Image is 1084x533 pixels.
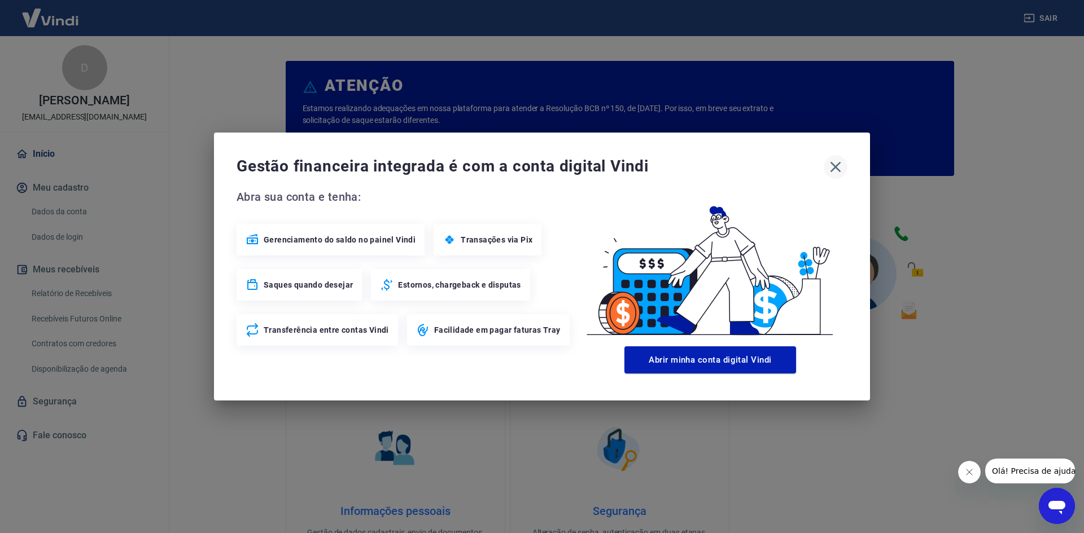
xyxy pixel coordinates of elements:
[7,8,95,17] span: Olá! Precisa de ajuda?
[398,279,521,290] span: Estornos, chargeback e disputas
[264,234,416,245] span: Gerenciamento do saldo no painel Vindi
[1039,488,1075,524] iframe: Botão para abrir a janela de mensagens
[573,188,847,342] img: Good Billing
[958,461,981,483] iframe: Fechar mensagem
[985,459,1075,483] iframe: Mensagem da empresa
[461,234,532,245] span: Transações via Pix
[264,279,353,290] span: Saques quando desejar
[434,324,561,336] span: Facilidade em pagar faturas Tray
[624,346,796,373] button: Abrir minha conta digital Vindi
[264,324,389,336] span: Transferência entre contas Vindi
[237,188,573,206] span: Abra sua conta e tenha:
[237,155,824,178] span: Gestão financeira integrada é com a conta digital Vindi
